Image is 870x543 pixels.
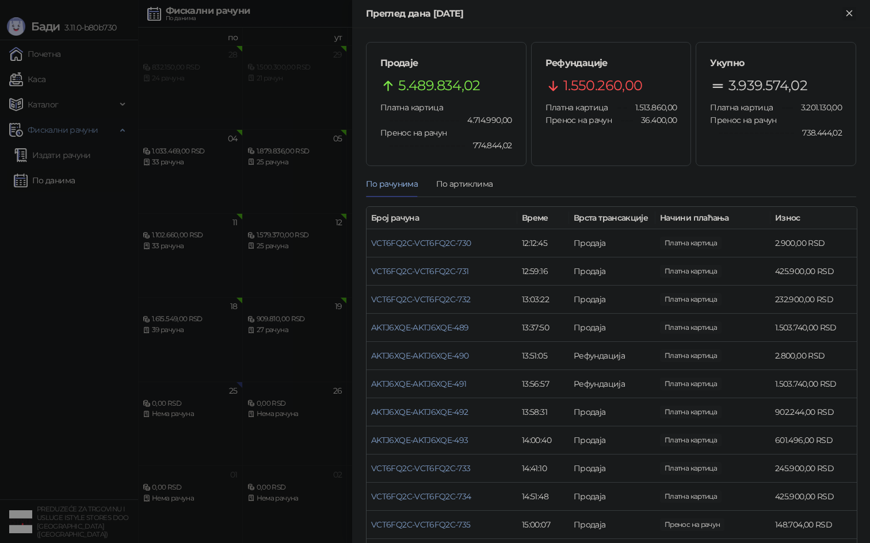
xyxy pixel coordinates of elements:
td: Продаја [569,455,655,483]
td: Продаја [569,257,655,286]
td: 148.704,00 RSD [770,511,857,539]
td: 601.496,00 RSD [770,426,857,455]
h5: Продаје [380,56,512,70]
span: Пренос на рачун [545,115,612,125]
td: 232.900,00 RSD [770,286,857,314]
span: 1.503.740,00 [660,378,722,390]
td: 13:37:50 [517,314,569,342]
td: 15:00:07 [517,511,569,539]
th: Износ [770,207,857,229]
td: 1.503.740,00 RSD [770,314,857,342]
a: VCT6FQ2C-VCT6FQ2C-732 [371,294,471,305]
span: 425.900,00 [660,490,722,503]
div: Преглед дана [DATE] [366,7,842,21]
a: VCT6FQ2C-VCT6FQ2C-734 [371,491,471,502]
a: AKTJ6XQE-AKTJ6XQE-491 [371,379,467,389]
td: 13:51:05 [517,342,569,370]
td: 2.900,00 RSD [770,229,857,257]
span: 148.704,00 [660,518,724,531]
span: 1.503.740,00 [660,321,722,334]
span: 774.844,02 [465,139,512,152]
div: По артиклима [436,178,493,190]
td: 1.503.740,00 RSD [770,370,857,398]
th: Број рачуна [367,207,517,229]
a: VCT6FQ2C-VCT6FQ2C-735 [371,519,471,530]
span: 738.444,02 [794,126,842,139]
td: Продаја [569,314,655,342]
a: AKTJ6XQE-AKTJ6XQE-490 [371,351,469,361]
a: VCT6FQ2C-VCT6FQ2C-731 [371,266,469,276]
span: 36.400,00 [633,114,677,126]
span: Пренос на рачун [380,128,447,138]
td: 14:51:48 [517,483,569,511]
td: 14:41:10 [517,455,569,483]
span: 3.201.130,00 [793,101,842,114]
a: VCT6FQ2C-VCT6FQ2C-730 [371,238,471,248]
td: 425.900,00 RSD [770,257,857,286]
th: Време [517,207,569,229]
a: VCT6FQ2C-VCT6FQ2C-733 [371,463,471,473]
td: Рефундација [569,370,655,398]
span: 902.244,00 [660,406,722,418]
span: 232.900,00 [660,293,722,306]
span: Пренос на рачун [710,115,776,125]
span: Платна картица [545,102,608,113]
td: Рефундација [569,342,655,370]
td: Продаја [569,511,655,539]
td: Продаја [569,398,655,426]
td: Продаја [569,483,655,511]
span: Платна картица [710,102,773,113]
th: Начини плаћања [655,207,770,229]
td: 2.800,00 RSD [770,342,857,370]
span: 1.513.860,00 [627,101,677,114]
h5: Рефундације [545,56,677,70]
td: 14:00:40 [517,426,569,455]
span: 2.900,00 [660,237,722,249]
span: 2.800,00 [660,349,722,362]
a: AKTJ6XQE-AKTJ6XQE-489 [371,322,469,333]
th: Врста трансакције [569,207,655,229]
button: Close [842,7,856,21]
td: Продаја [569,426,655,455]
div: По рачунима [366,178,418,190]
span: 3.939.574,02 [728,75,807,97]
td: Продаја [569,229,655,257]
span: 4.714.990,00 [459,114,512,126]
span: 1.550.260,00 [563,75,642,97]
span: 601.496,00 [660,434,722,446]
span: 245.900,00 [660,462,722,475]
td: 245.900,00 RSD [770,455,857,483]
h5: Укупно [710,56,842,70]
td: 13:56:57 [517,370,569,398]
td: 12:59:16 [517,257,569,286]
td: Продаја [569,286,655,314]
a: AKTJ6XQE-AKTJ6XQE-492 [371,407,468,417]
span: 425.900,00 [660,265,722,278]
span: 5.489.834,02 [398,75,480,97]
td: 425.900,00 RSD [770,483,857,511]
td: 902.244,00 RSD [770,398,857,426]
td: 13:03:22 [517,286,569,314]
a: AKTJ6XQE-AKTJ6XQE-493 [371,435,468,445]
td: 12:12:45 [517,229,569,257]
span: Платна картица [380,102,443,113]
td: 13:58:31 [517,398,569,426]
